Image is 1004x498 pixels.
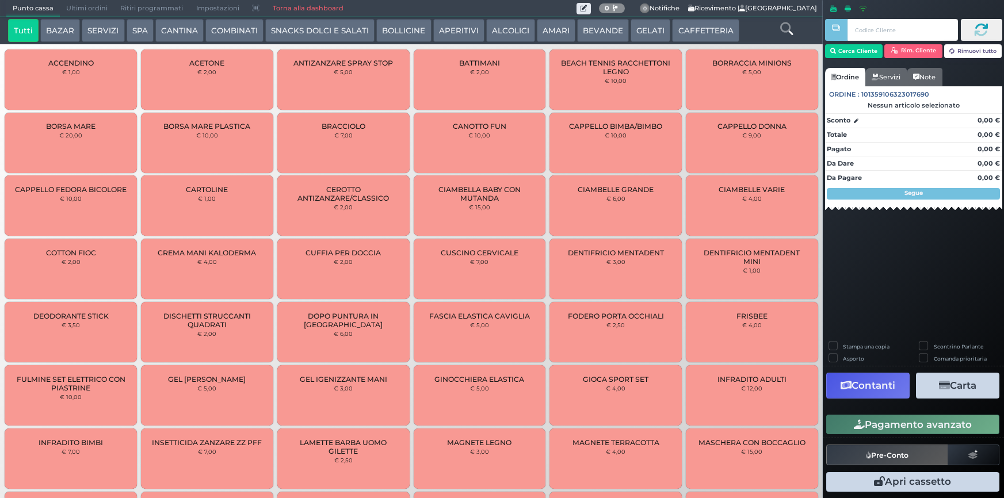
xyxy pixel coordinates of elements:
button: AMARI [537,19,575,42]
span: DENTIFRICIO MENTADENT [568,248,664,257]
small: € 1,00 [198,195,216,202]
small: € 7,00 [198,448,216,455]
strong: Segue [904,189,923,197]
span: 101359106323017690 [861,90,929,99]
span: BORSA MARE [46,122,96,131]
small: € 3,00 [606,258,625,265]
span: GEL IGENIZZANTE MANI [300,375,387,384]
small: € 2,50 [334,457,353,463]
span: DISCHETTI STRUCCANTI QUADRATI [151,312,264,329]
small: € 2,00 [334,204,353,210]
span: ACETONE [189,59,224,67]
span: CIAMBELLE GRANDE [578,185,654,194]
small: € 2,00 [334,258,353,265]
small: € 10,00 [196,132,218,139]
label: Comanda prioritaria [934,355,987,362]
button: BAZAR [40,19,80,42]
small: € 7,00 [62,448,80,455]
small: € 4,00 [742,195,762,202]
small: € 3,00 [334,385,353,392]
small: € 4,00 [197,258,217,265]
label: Stampa una copia [843,343,890,350]
small: € 3,00 [470,448,489,455]
button: Carta [916,373,999,399]
span: CARTOLINE [186,185,228,194]
span: GEL [PERSON_NAME] [168,375,246,384]
button: Tutti [8,19,39,42]
span: FODERO PORTA OCCHIALI [568,312,664,320]
button: Rim. Cliente [884,44,942,58]
button: Cerca Cliente [825,44,883,58]
span: CAPPELLO FEDORA BICOLORE [15,185,127,194]
small: € 12,00 [741,385,762,392]
button: Contanti [826,373,910,399]
span: CIAMBELLE VARIE [719,185,785,194]
span: BORRACCIA MINIONS [712,59,792,67]
span: DEODORANTE STICK [33,312,109,320]
button: APERITIVI [433,19,484,42]
span: 0 [640,3,650,14]
button: BOLLICINE [376,19,431,42]
a: Note [907,68,942,86]
small: € 4,00 [606,385,625,392]
span: CREMA MANI KALODERMA [158,248,256,257]
span: CAPPELLO BIMBA/BIMBO [569,122,662,131]
small: € 5,00 [470,385,489,392]
small: € 2,50 [606,321,625,328]
span: MASCHERA CON BOCCAGLIO [698,438,806,447]
small: € 4,00 [742,321,762,328]
small: € 7,00 [470,258,488,265]
span: Ordine : [829,90,860,99]
b: 0 [605,4,609,12]
span: DENTIFRICIO MENTADENT MINI [696,248,808,266]
input: Codice Cliente [848,19,957,41]
span: FRISBEE [736,312,768,320]
a: Ordine [825,68,865,86]
span: CANOTTO FUN [453,122,506,131]
button: Rimuovi tutto [944,44,1002,58]
button: CANTINA [155,19,204,42]
strong: 0,00 € [978,131,1000,139]
button: BEVANDE [577,19,629,42]
span: COTTON FIOC [46,248,96,257]
small: € 1,00 [62,68,80,75]
span: CIAMBELLA BABY CON MUTANDA [423,185,536,202]
button: SERVIZI [82,19,124,42]
small: € 15,00 [741,448,762,455]
small: € 5,00 [334,68,353,75]
button: GELATI [631,19,670,42]
small: € 5,00 [470,321,489,328]
span: CEROTTO ANTIZANZARE/CLASSICO [287,185,400,202]
span: CUSCINO CERVICALE [441,248,518,257]
small: € 6,00 [606,195,625,202]
strong: Sconto [827,116,850,125]
small: € 5,00 [742,68,761,75]
strong: Totale [827,131,847,139]
span: BEACH TENNIS RACCHETTONI LEGNO [559,59,672,76]
small: € 2,00 [197,330,216,337]
small: € 5,00 [197,385,216,392]
span: CUFFIA PER DOCCIA [306,248,381,257]
span: FULMINE SET ELETTRICO CON PIASTRINE [14,375,127,392]
button: SPA [127,19,154,42]
span: CAPPELLO DONNA [717,122,787,131]
strong: Pagato [827,145,851,153]
small: € 9,00 [742,132,761,139]
label: Asporto [843,355,864,362]
small: € 10,00 [60,195,82,202]
span: ANTIZANZARE SPRAY STOP [293,59,393,67]
small: € 10,00 [468,132,490,139]
button: Pre-Conto [826,445,948,465]
small: € 2,00 [62,258,81,265]
span: INSETTICIDA ZANZARE ZZ PFF [152,438,262,447]
span: Ultimi ordini [60,1,114,17]
small: € 10,00 [60,393,82,400]
span: LAMETTE BARBA UOMO GILETTE [287,438,400,455]
button: CAFFETTERIA [672,19,739,42]
button: COMBINATI [205,19,264,42]
small: € 1,00 [743,267,761,274]
strong: Da Pagare [827,174,862,182]
small: € 20,00 [59,132,82,139]
span: GINOCCHIERA ELASTICA [434,375,524,384]
span: INFRADITO BIMBI [39,438,103,447]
